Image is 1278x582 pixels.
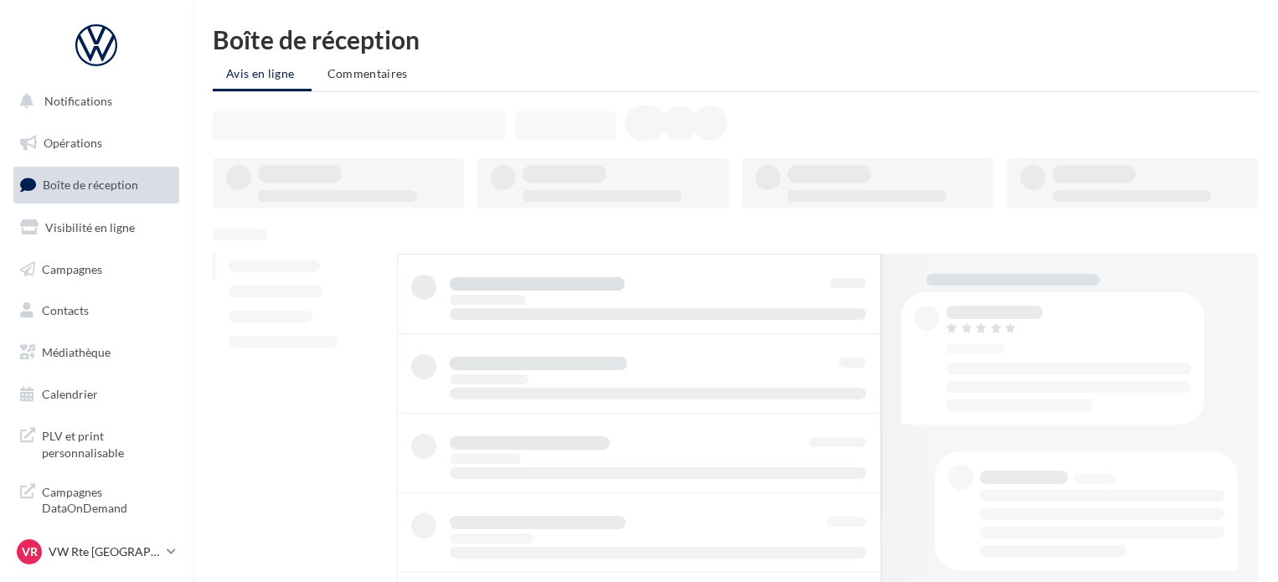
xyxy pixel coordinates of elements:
span: Contacts [42,303,89,317]
span: Campagnes DataOnDemand [42,481,173,517]
button: Notifications [10,84,176,119]
span: Calendrier [42,387,98,401]
a: Campagnes [10,252,183,287]
span: Notifications [44,94,112,108]
span: PLV et print personnalisable [42,425,173,461]
a: Opérations [10,126,183,161]
span: Opérations [44,136,102,150]
p: VW Rte [GEOGRAPHIC_DATA] [49,543,160,560]
a: PLV et print personnalisable [10,418,183,467]
span: VR [22,543,38,560]
a: VR VW Rte [GEOGRAPHIC_DATA] [13,536,179,568]
div: Boîte de réception [213,27,1258,52]
a: Calendrier [10,377,183,412]
span: Boîte de réception [43,178,138,192]
span: Campagnes [42,261,102,276]
a: Visibilité en ligne [10,210,183,245]
a: Médiathèque [10,335,183,370]
span: Médiathèque [42,345,111,359]
a: Boîte de réception [10,167,183,203]
a: Contacts [10,293,183,328]
span: Commentaires [327,66,408,80]
span: Visibilité en ligne [45,220,135,234]
a: Campagnes DataOnDemand [10,474,183,523]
